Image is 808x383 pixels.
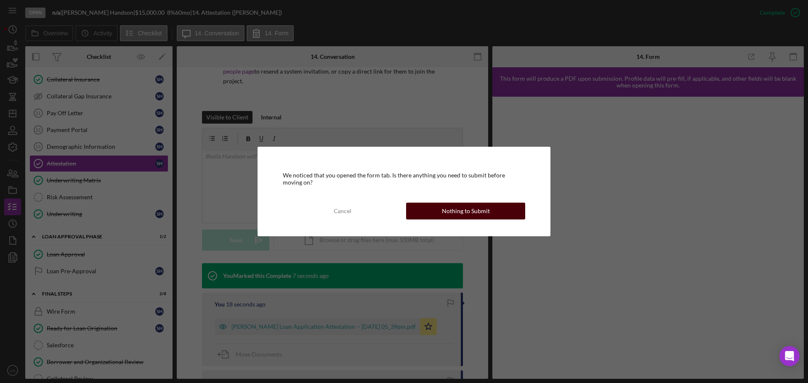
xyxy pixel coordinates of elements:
[334,203,351,219] div: Cancel
[442,203,490,219] div: Nothing to Submit
[779,346,800,366] div: Open Intercom Messenger
[406,203,525,219] button: Nothing to Submit
[283,172,525,185] div: We noticed that you opened the form tab. Is there anything you need to submit before moving on?
[283,203,402,219] button: Cancel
